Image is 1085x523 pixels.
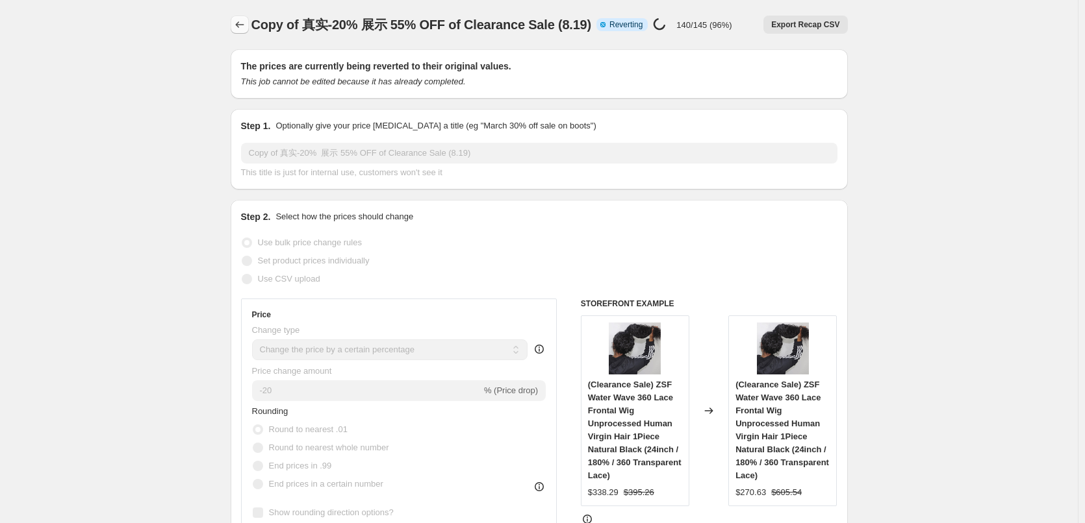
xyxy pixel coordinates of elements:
[588,487,619,497] span: $338.29
[241,143,837,164] input: 30% off holiday sale
[269,461,332,470] span: End prices in .99
[609,19,643,30] span: Reverting
[258,237,362,247] span: Use bulk price change rules
[252,310,271,320] h3: Price
[609,322,661,374] img: 48cd5a5172e9c2a5_80x.png
[241,167,442,177] span: This title is just for internal use, customers won't see it
[757,322,809,374] img: 48cd5a5172e9c2a5_80x.png
[252,406,288,416] span: Rounding
[269,479,383,489] span: End prices in a certain number
[258,256,370,265] span: Set product prices individually
[241,60,837,73] h2: The prices are currently being reverted to their original values.
[241,77,466,86] i: This job cannot be edited because it has already completed.
[275,119,596,132] p: Optionally give your price [MEDICAL_DATA] a title (eg "March 30% off sale on boots")
[484,385,538,395] span: % (Price drop)
[735,380,829,480] span: (Clearance Sale) ZSF Water Wave 360 Lace Frontal Wig Unprocessed Human Virgin Hair 1Piece Natural...
[251,18,591,32] span: Copy of 真实-20% 展示 55% OFF of Clearance Sale (8.19)
[588,380,682,480] span: (Clearance Sale) ZSF Water Wave 360 Lace Frontal Wig Unprocessed Human Virgin Hair 1Piece Natural...
[735,487,766,497] span: $270.63
[269,507,394,517] span: Show rounding direction options?
[771,19,839,30] span: Export Recap CSV
[241,119,271,132] h2: Step 1.
[269,424,348,434] span: Round to nearest .01
[763,16,847,34] button: Export Recap CSV
[231,16,249,34] button: Price change jobs
[676,20,732,30] p: 140/145 (96%)
[252,366,332,376] span: Price change amount
[275,210,413,223] p: Select how the prices should change
[533,343,546,356] div: help
[252,380,481,401] input: -15
[258,274,320,284] span: Use CSV upload
[252,325,300,335] span: Change type
[771,487,802,497] span: $605.54
[624,487,654,497] span: $395.26
[241,210,271,223] h2: Step 2.
[581,298,837,309] h6: STOREFRONT EXAMPLE
[269,443,389,452] span: Round to nearest whole number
